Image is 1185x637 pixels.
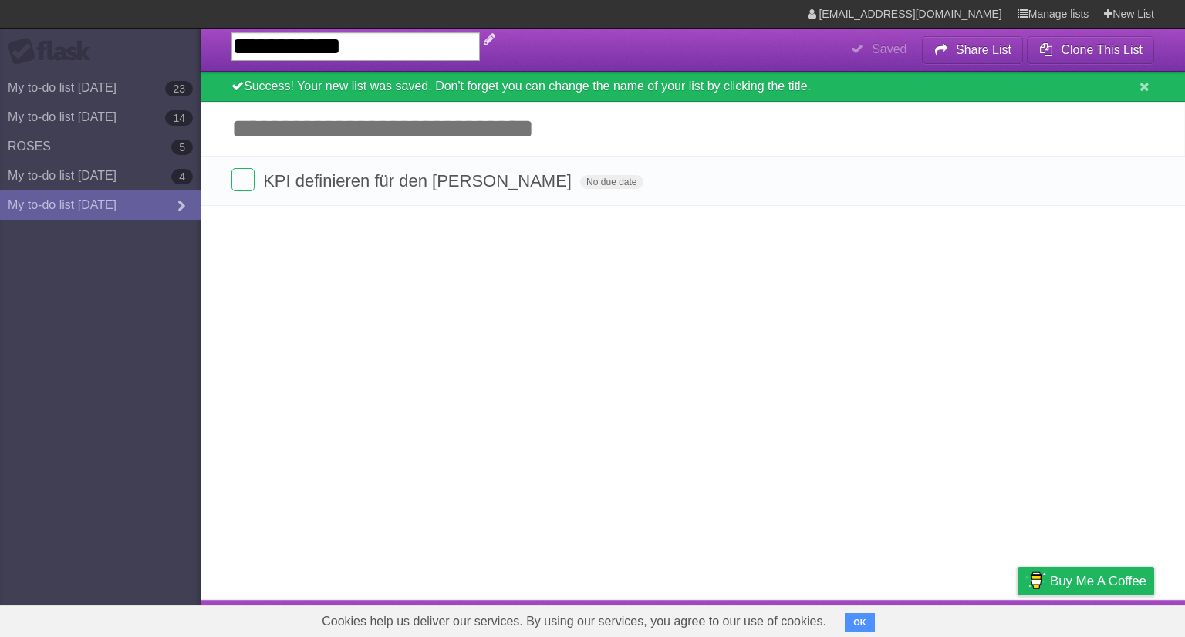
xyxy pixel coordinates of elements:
[171,140,193,155] b: 5
[863,604,926,633] a: Developers
[956,43,1011,56] b: Share List
[945,604,979,633] a: Terms
[872,42,906,56] b: Saved
[165,81,193,96] b: 23
[263,171,576,190] span: KPI definieren für den [PERSON_NAME]
[306,606,842,637] span: Cookies help us deliver our services. By using our services, you agree to our use of cookies.
[998,604,1038,633] a: Privacy
[1050,568,1146,595] span: Buy me a coffee
[1018,567,1154,595] a: Buy me a coffee
[1027,36,1154,64] button: Clone This List
[1025,568,1046,594] img: Buy me a coffee
[1057,604,1154,633] a: Suggest a feature
[845,613,875,632] button: OK
[231,168,255,191] label: Done
[165,110,193,126] b: 14
[1061,43,1143,56] b: Clone This List
[922,36,1024,64] button: Share List
[812,604,845,633] a: About
[580,175,643,189] span: No due date
[8,38,100,66] div: Flask
[201,72,1185,102] div: Success! Your new list was saved. Don't forget you can change the name of your list by clicking t...
[171,169,193,184] b: 4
